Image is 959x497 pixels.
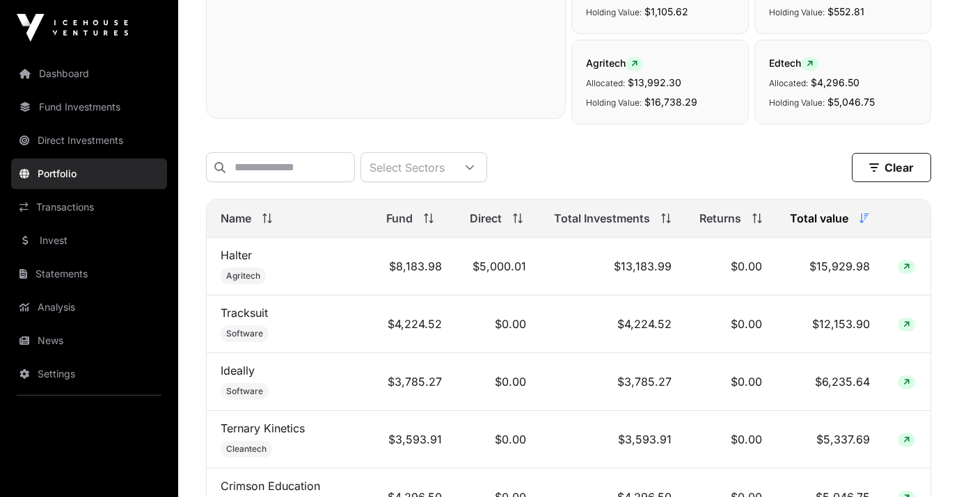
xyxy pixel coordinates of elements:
[11,58,167,89] a: Dashboard
[554,210,650,227] span: Total Investments
[699,210,741,227] span: Returns
[470,210,502,227] span: Direct
[811,76,859,88] span: $4,296.50
[769,78,808,88] span: Allocated:
[540,411,685,469] td: $3,593.91
[827,6,864,17] span: $552.81
[776,295,884,353] td: $12,153.90
[17,14,128,42] img: Icehouse Ventures Logo
[372,353,456,411] td: $3,785.27
[685,295,777,353] td: $0.00
[372,295,456,353] td: $4,224.52
[221,479,320,493] a: Crimson Education
[372,238,456,295] td: $8,183.98
[776,353,884,411] td: $6,235.64
[889,430,959,497] iframe: Chat Widget
[221,248,252,262] a: Halter
[776,238,884,295] td: $15,929.98
[540,295,685,353] td: $4,224.52
[776,411,884,469] td: $5,337.69
[790,210,848,227] span: Total value
[628,76,681,88] span: $13,992.30
[226,270,260,282] span: Agritech
[221,210,251,227] span: Name
[644,96,697,108] span: $16,738.29
[226,443,267,455] span: Cleantech
[11,292,167,323] a: Analysis
[852,153,931,182] button: Clear
[456,238,539,295] td: $5,000.01
[221,421,305,435] a: Ternary Kinetics
[769,57,818,69] span: Edtech
[586,7,642,17] span: Holding Value:
[221,306,268,320] a: Tracksuit
[221,364,255,377] a: Ideally
[361,153,453,181] div: Select Sectors
[456,295,539,353] td: $0.00
[769,7,825,17] span: Holding Value:
[540,353,685,411] td: $3,785.27
[11,359,167,389] a: Settings
[827,96,875,108] span: $5,046.75
[11,92,167,122] a: Fund Investments
[456,353,539,411] td: $0.00
[372,411,456,469] td: $3,593.91
[11,158,167,189] a: Portfolio
[456,411,539,469] td: $0.00
[540,238,685,295] td: $13,183.99
[226,328,263,339] span: Software
[11,225,167,256] a: Invest
[11,325,167,356] a: News
[685,238,777,295] td: $0.00
[11,192,167,222] a: Transactions
[11,125,167,156] a: Direct Investments
[685,353,777,411] td: $0.00
[586,78,625,88] span: Allocated:
[226,386,263,397] span: Software
[644,6,688,17] span: $1,105.62
[685,411,777,469] td: $0.00
[11,259,167,289] a: Statements
[769,97,825,108] span: Holding Value:
[586,57,643,69] span: Agritech
[586,97,642,108] span: Holding Value:
[386,210,413,227] span: Fund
